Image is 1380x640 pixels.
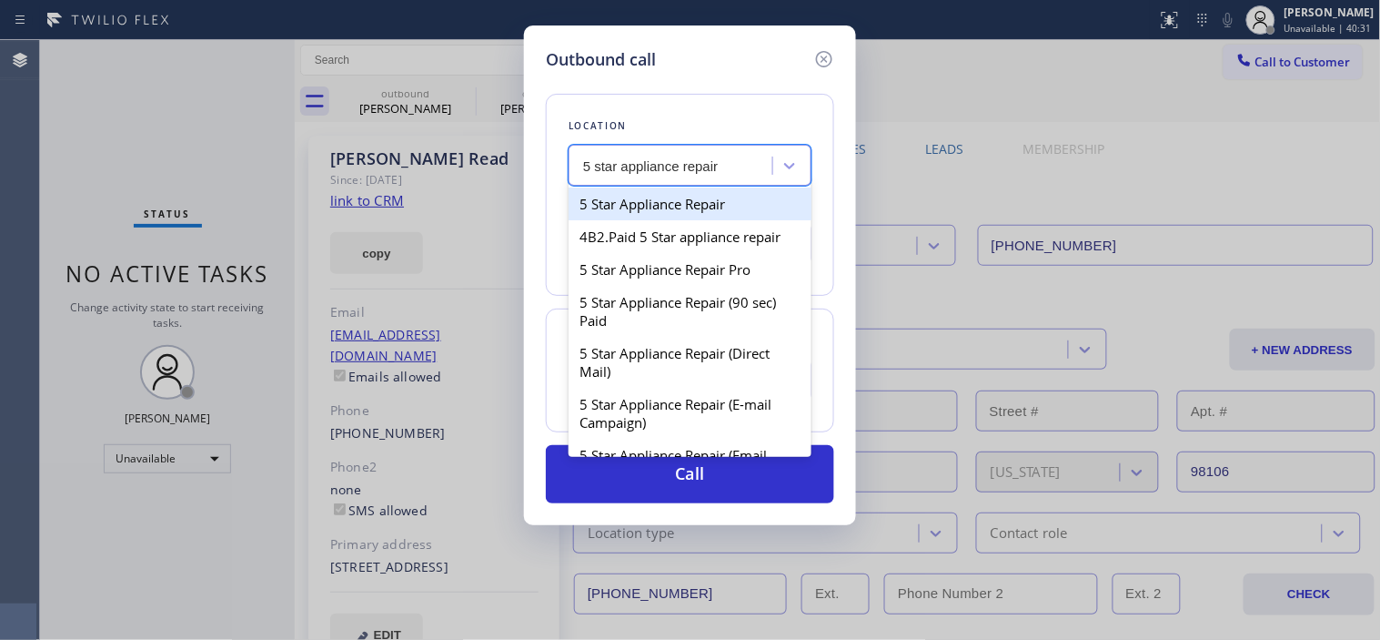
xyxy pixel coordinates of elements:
div: 5 Star Appliance Repair Pro [569,253,811,286]
div: Location [569,117,811,136]
h5: Outbound call [546,47,656,72]
div: 5 Star Appliance Repair [569,188,811,220]
div: 5 Star Appliance Repair (Direct Mail) [569,337,811,388]
div: 5 Star Appliance Repair (E-mail Campaign) [569,388,811,439]
div: 5 Star Appliance Repair (Email Campaigns) [569,439,811,490]
div: 5 Star Appliance Repair (90 sec) Paid [569,286,811,337]
div: 4B2.Paid 5 Star appliance repair [569,220,811,253]
button: Call [546,445,834,503]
